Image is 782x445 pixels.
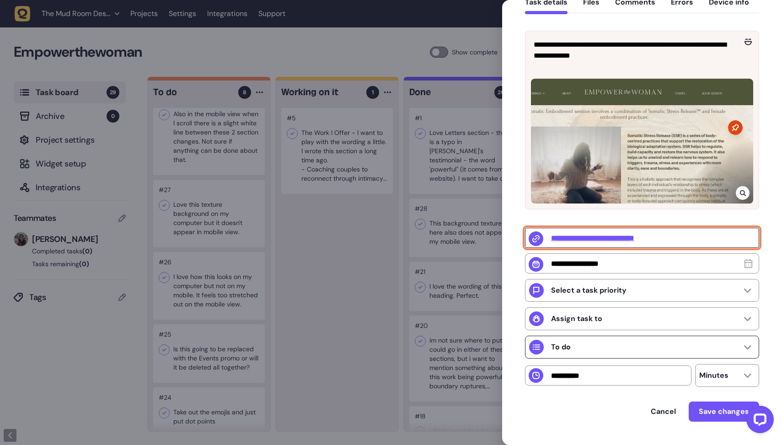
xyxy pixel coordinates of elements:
[651,407,676,416] span: Cancel
[551,286,627,295] p: Select a task priority
[551,343,571,352] p: To do
[689,402,759,422] button: Save changes
[642,402,685,421] button: Cancel
[739,402,777,440] iframe: LiveChat chat widget
[699,371,728,380] p: Minutes
[699,407,749,416] span: Save changes
[551,314,602,323] p: Assign task to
